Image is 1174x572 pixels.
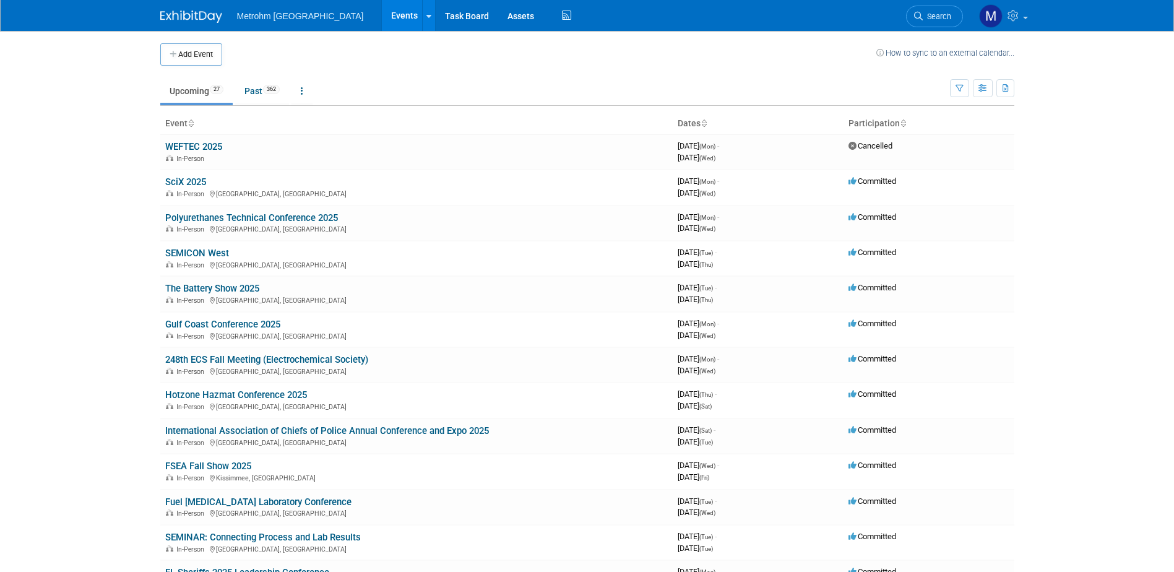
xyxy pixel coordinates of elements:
[165,472,668,482] div: Kissimmee, [GEOGRAPHIC_DATA]
[678,461,719,470] span: [DATE]
[166,368,173,374] img: In-Person Event
[673,113,844,134] th: Dates
[678,176,719,186] span: [DATE]
[678,212,719,222] span: [DATE]
[699,356,715,363] span: (Mon)
[848,176,896,186] span: Committed
[714,425,715,435] span: -
[165,188,668,198] div: [GEOGRAPHIC_DATA], [GEOGRAPHIC_DATA]
[699,498,713,505] span: (Tue)
[717,354,719,363] span: -
[176,439,208,447] span: In-Person
[699,214,715,221] span: (Mon)
[165,212,338,223] a: Polyurethanes Technical Conference 2025
[715,389,717,399] span: -
[166,190,173,196] img: In-Person Event
[176,545,208,553] span: In-Person
[717,212,719,222] span: -
[848,532,896,541] span: Committed
[165,259,668,269] div: [GEOGRAPHIC_DATA], [GEOGRAPHIC_DATA]
[160,43,222,66] button: Add Event
[166,439,173,445] img: In-Person Event
[699,427,712,434] span: (Sat)
[848,496,896,506] span: Committed
[165,354,368,365] a: 248th ECS Fall Meeting (Electrochemical Society)
[678,319,719,328] span: [DATE]
[900,118,906,128] a: Sort by Participation Type
[160,79,233,103] a: Upcoming27
[165,319,280,330] a: Gulf Coast Conference 2025
[848,283,896,292] span: Committed
[176,509,208,518] span: In-Person
[848,389,896,399] span: Committed
[848,354,896,363] span: Committed
[176,403,208,411] span: In-Person
[678,532,717,541] span: [DATE]
[237,11,364,21] span: Metrohm [GEOGRAPHIC_DATA]
[678,389,717,399] span: [DATE]
[699,321,715,327] span: (Mon)
[699,439,713,446] span: (Tue)
[176,155,208,163] span: In-Person
[678,401,712,410] span: [DATE]
[166,474,173,480] img: In-Person Event
[188,118,194,128] a: Sort by Event Name
[848,212,896,222] span: Committed
[699,143,715,150] span: (Mon)
[165,248,229,259] a: SEMICON West
[678,295,713,304] span: [DATE]
[678,248,717,257] span: [DATE]
[210,85,223,94] span: 27
[717,176,719,186] span: -
[160,11,222,23] img: ExhibitDay
[166,403,173,409] img: In-Person Event
[848,248,896,257] span: Committed
[678,331,715,340] span: [DATE]
[699,474,709,481] span: (Fri)
[715,532,717,541] span: -
[165,532,361,543] a: SEMINAR: Connecting Process and Lab Results
[166,545,173,552] img: In-Person Event
[165,295,668,305] div: [GEOGRAPHIC_DATA], [GEOGRAPHIC_DATA]
[165,425,489,436] a: International Association of Chiefs of Police Annual Conference and Expo 2025
[678,472,709,482] span: [DATE]
[166,509,173,516] img: In-Person Event
[701,118,707,128] a: Sort by Start Date
[165,496,352,508] a: Fuel [MEDICAL_DATA] Laboratory Conference
[717,319,719,328] span: -
[715,496,717,506] span: -
[699,545,713,552] span: (Tue)
[166,332,173,339] img: In-Person Event
[678,366,715,375] span: [DATE]
[848,141,892,150] span: Cancelled
[678,354,719,363] span: [DATE]
[678,259,713,269] span: [DATE]
[176,261,208,269] span: In-Person
[165,223,668,233] div: [GEOGRAPHIC_DATA], [GEOGRAPHIC_DATA]
[678,188,715,197] span: [DATE]
[699,225,715,232] span: (Wed)
[678,544,713,553] span: [DATE]
[176,332,208,340] span: In-Person
[699,261,713,268] span: (Thu)
[699,190,715,197] span: (Wed)
[678,437,713,446] span: [DATE]
[165,283,259,294] a: The Battery Show 2025
[699,509,715,516] span: (Wed)
[176,368,208,376] span: In-Person
[166,225,173,232] img: In-Person Event
[176,190,208,198] span: In-Person
[165,437,668,447] div: [GEOGRAPHIC_DATA], [GEOGRAPHIC_DATA]
[844,113,1014,134] th: Participation
[699,368,715,375] span: (Wed)
[678,223,715,233] span: [DATE]
[848,319,896,328] span: Committed
[848,425,896,435] span: Committed
[715,248,717,257] span: -
[699,462,715,469] span: (Wed)
[699,391,713,398] span: (Thu)
[678,425,715,435] span: [DATE]
[717,141,719,150] span: -
[699,534,713,540] span: (Tue)
[166,297,173,303] img: In-Person Event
